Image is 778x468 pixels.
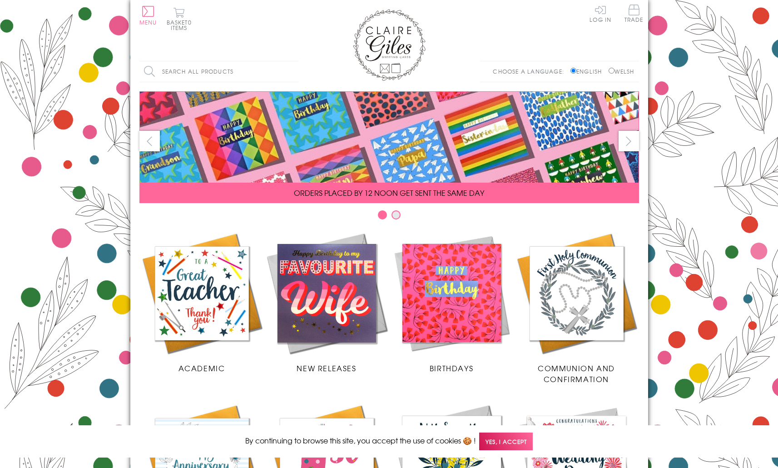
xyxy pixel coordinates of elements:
[493,67,569,75] p: Choose a language:
[624,5,644,22] span: Trade
[570,68,576,74] input: English
[430,363,473,373] span: Birthdays
[609,67,634,75] label: Welsh
[479,433,533,450] span: Yes, I accept
[139,18,157,26] span: Menu
[297,363,356,373] span: New Releases
[590,5,611,22] a: Log In
[389,231,514,373] a: Birthdays
[139,61,298,82] input: Search all products
[619,131,639,151] button: next
[609,68,614,74] input: Welsh
[378,210,387,219] button: Carousel Page 1 (Current Slide)
[264,231,389,373] a: New Releases
[353,9,426,81] img: Claire Giles Greetings Cards
[289,61,298,82] input: Search
[139,131,160,151] button: prev
[171,18,192,32] span: 0 items
[624,5,644,24] a: Trade
[514,231,639,384] a: Communion and Confirmation
[570,67,606,75] label: English
[139,231,264,373] a: Academic
[139,210,639,224] div: Carousel Pagination
[178,363,225,373] span: Academic
[139,6,157,25] button: Menu
[391,210,401,219] button: Carousel Page 2
[294,187,484,198] span: ORDERS PLACED BY 12 NOON GET SENT THE SAME DAY
[167,7,192,30] button: Basket0 items
[538,363,615,384] span: Communion and Confirmation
